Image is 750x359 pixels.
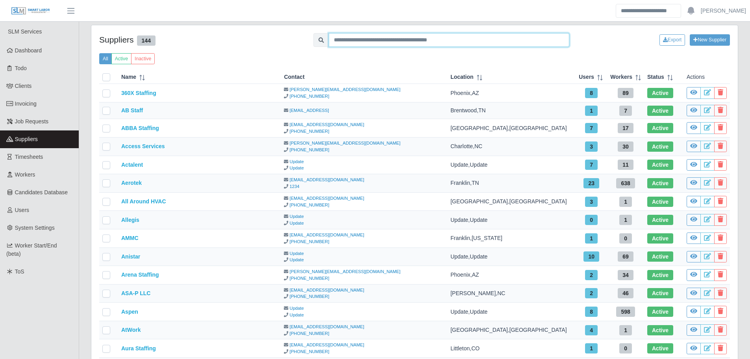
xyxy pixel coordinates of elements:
span: Active [647,288,673,298]
a: Update [290,166,304,170]
span: Active [647,141,673,152]
span: , [496,290,497,296]
div: Charlotte NC [450,142,572,151]
a: Edit [700,214,715,225]
a: [PHONE_NUMBER] [290,294,330,299]
span: 2 [585,288,598,298]
span: Active [647,106,673,116]
a: ASA-P LLC [121,290,150,296]
a: Edit [700,196,715,207]
button: Delete [714,324,727,336]
a: All Around HVAC [121,198,166,205]
a: Aura Staffing [121,345,156,352]
span: 46 [618,288,633,298]
a: AMMC [121,235,139,241]
span: Job Requests [15,118,49,125]
span: 7 [585,123,598,133]
a: Update [290,257,304,262]
span: 7 [585,160,598,170]
span: Todo [15,65,27,71]
span: 0 [585,215,598,225]
a: View [687,214,701,225]
div: Brentwood TN [450,106,572,115]
span: Active [647,233,673,244]
a: [EMAIL_ADDRESS][DOMAIN_NAME] [290,177,365,182]
a: Aerotek [121,180,142,186]
span: Active [647,178,673,188]
div: [PERSON_NAME] NC [450,289,572,298]
span: Active [647,251,673,262]
a: [PHONE_NUMBER] [290,129,330,134]
a: [PHONE_NUMBER] [290,349,330,354]
a: View [687,105,701,116]
a: Edit [700,269,715,281]
span: Users [15,207,30,213]
a: ABBA Staffing [121,125,159,131]
span: 0 [619,343,632,353]
a: Allegis [121,217,139,223]
a: Edit [700,105,715,116]
div: [GEOGRAPHIC_DATA] [GEOGRAPHIC_DATA] [450,124,572,132]
span: 638 [616,178,635,188]
div: Update Update [450,216,572,224]
a: View [687,141,701,152]
a: Edit [700,306,715,317]
span: 10 [583,251,599,262]
button: Active [111,53,131,64]
a: View [687,288,701,299]
span: Contact [284,73,304,81]
span: 89 [618,88,633,98]
button: Delete [714,177,727,189]
a: [EMAIL_ADDRESS][DOMAIN_NAME] [290,342,365,347]
span: , [508,327,509,333]
a: AtWork [121,327,141,333]
a: New Supplier [690,34,730,45]
span: , [470,272,472,278]
a: View [687,177,701,189]
a: [PERSON_NAME][EMAIL_ADDRESS][DOMAIN_NAME] [290,141,401,145]
a: View [687,343,701,354]
a: [EMAIL_ADDRESS][DOMAIN_NAME] [290,196,365,201]
a: Update [290,159,304,164]
a: View [687,233,701,244]
span: 4 [585,325,598,335]
span: Active [647,160,673,170]
span: 598 [616,307,635,317]
button: Delete [714,87,727,99]
span: Active [647,325,673,335]
a: Arena Staffing [121,272,159,278]
span: , [468,217,470,223]
span: SLM Services [8,28,42,35]
a: Edit [700,87,715,99]
a: Aspen [121,309,138,315]
div: Phoenix AZ [450,89,572,97]
span: 144 [137,35,156,46]
span: 1 [585,106,598,116]
span: Active [647,215,673,225]
input: Search [616,4,681,18]
div: Franklin TN [450,179,572,187]
a: Access Services [121,143,165,149]
span: 17 [618,123,633,133]
a: [PHONE_NUMBER] [290,239,330,244]
a: [PHONE_NUMBER] [290,147,330,152]
a: View [687,306,701,317]
a: [EMAIL_ADDRESS][DOMAIN_NAME] [290,324,365,329]
div: [GEOGRAPHIC_DATA] [GEOGRAPHIC_DATA] [450,326,572,334]
button: Delete [714,306,727,317]
button: Delete [714,251,727,262]
span: ToS [15,268,24,275]
button: Export [659,34,685,45]
a: Update [290,214,304,219]
a: View [687,87,701,99]
span: Active [647,307,673,317]
a: Edit [700,343,715,354]
span: 3 [585,141,598,152]
a: Edit [700,288,715,299]
span: , [508,198,509,205]
span: 0 [619,233,632,244]
span: 1 [619,197,632,207]
span: , [470,180,472,186]
span: Worker Start/End (beta) [6,242,57,257]
span: 8 [585,88,598,98]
